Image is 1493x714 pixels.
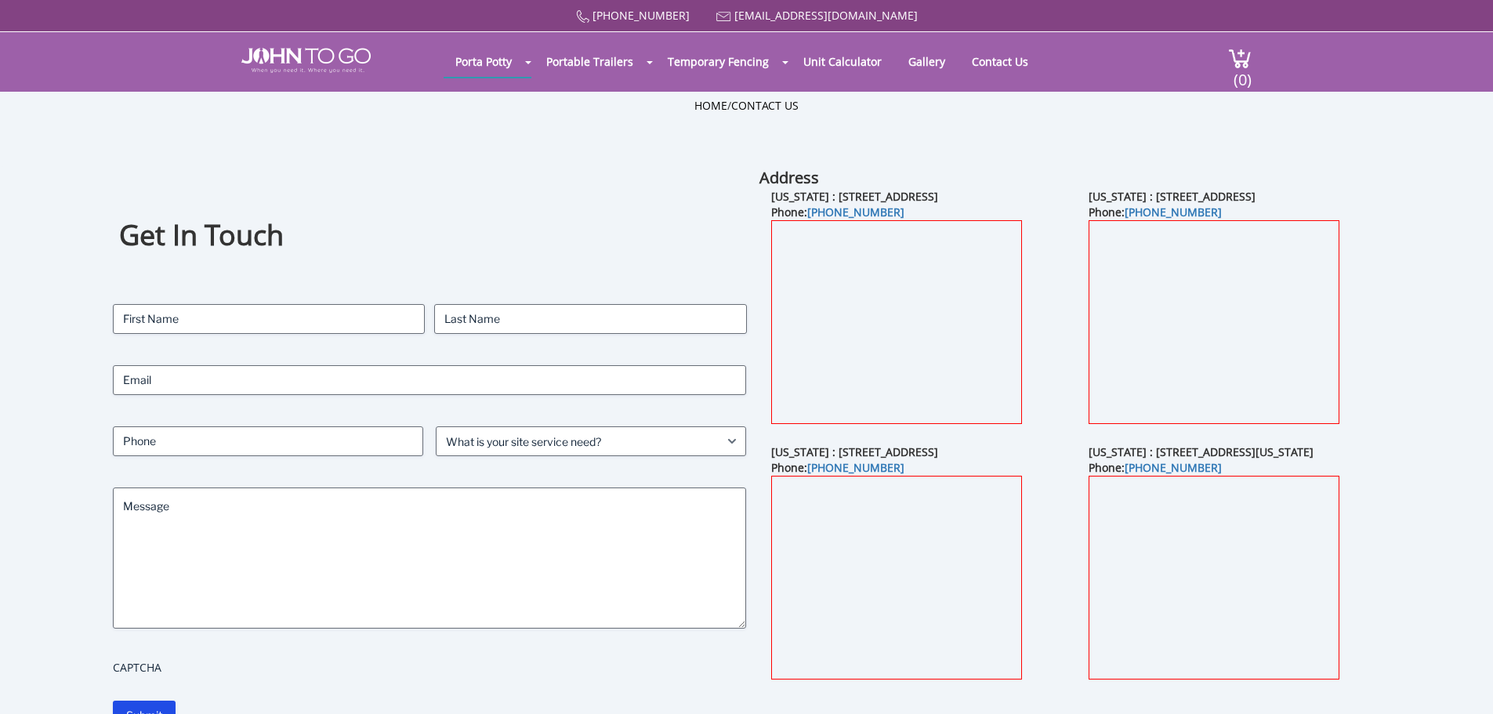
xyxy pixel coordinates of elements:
[694,98,799,114] ul: /
[1125,205,1222,219] a: [PHONE_NUMBER]
[731,98,799,113] a: Contact Us
[1089,460,1222,475] b: Phone:
[592,8,690,23] a: [PHONE_NUMBER]
[960,46,1040,77] a: Contact Us
[576,10,589,24] img: Call
[1089,189,1256,204] b: [US_STATE] : [STREET_ADDRESS]
[734,8,918,23] a: [EMAIL_ADDRESS][DOMAIN_NAME]
[241,48,371,73] img: JOHN to go
[1125,460,1222,475] a: [PHONE_NUMBER]
[771,205,904,219] b: Phone:
[656,46,781,77] a: Temporary Fencing
[535,46,645,77] a: Portable Trailers
[113,660,747,676] label: CAPTCHA
[1089,444,1314,459] b: [US_STATE] : [STREET_ADDRESS][US_STATE]
[444,46,524,77] a: Porta Potty
[434,304,746,334] input: Last Name
[694,98,727,113] a: Home
[771,444,938,459] b: [US_STATE] : [STREET_ADDRESS]
[897,46,957,77] a: Gallery
[113,426,423,456] input: Phone
[1228,48,1252,69] img: cart a
[119,216,740,255] h1: Get In Touch
[113,365,747,395] input: Email
[113,304,425,334] input: First Name
[1233,56,1252,90] span: (0)
[716,12,731,22] img: Mail
[771,460,904,475] b: Phone:
[771,189,938,204] b: [US_STATE] : [STREET_ADDRESS]
[807,205,904,219] a: [PHONE_NUMBER]
[759,167,819,188] b: Address
[792,46,893,77] a: Unit Calculator
[807,460,904,475] a: [PHONE_NUMBER]
[1089,205,1222,219] b: Phone:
